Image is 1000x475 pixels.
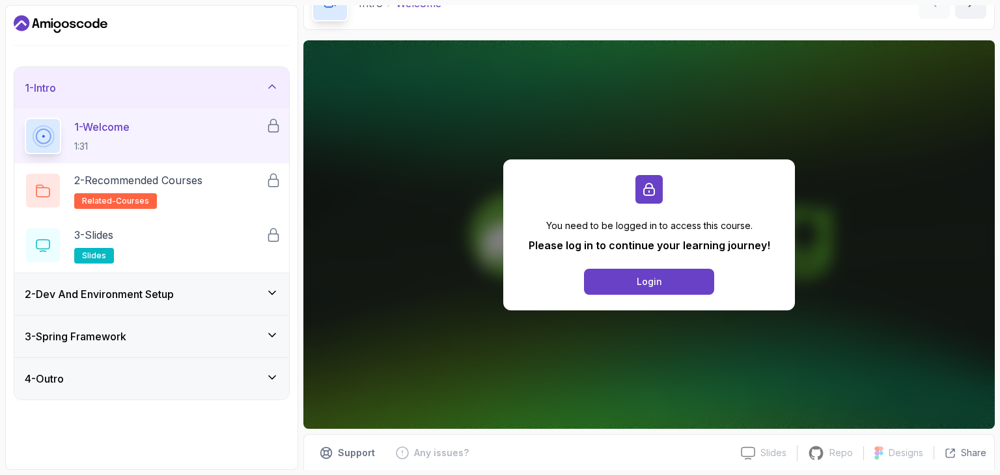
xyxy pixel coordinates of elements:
[14,67,289,109] button: 1-Intro
[529,219,770,232] p: You need to be logged in to access this course.
[25,227,279,264] button: 3-Slidesslides
[889,446,923,459] p: Designs
[82,196,149,206] span: related-courses
[14,316,289,357] button: 3-Spring Framework
[25,286,174,302] h3: 2 - Dev And Environment Setup
[82,251,106,261] span: slides
[637,275,662,288] div: Login
[74,119,130,135] p: 1 - Welcome
[584,269,714,295] button: Login
[414,446,469,459] p: Any issues?
[14,273,289,315] button: 2-Dev And Environment Setup
[829,446,853,459] p: Repo
[74,172,202,188] p: 2 - Recommended Courses
[14,14,107,34] a: Dashboard
[961,446,986,459] p: Share
[529,238,770,253] p: Please log in to continue your learning journey!
[25,371,64,387] h3: 4 - Outro
[25,80,56,96] h3: 1 - Intro
[74,227,113,243] p: 3 - Slides
[934,446,986,459] button: Share
[338,446,375,459] p: Support
[25,329,126,344] h3: 3 - Spring Framework
[74,140,130,153] p: 1:31
[25,172,279,209] button: 2-Recommended Coursesrelated-courses
[14,358,289,400] button: 4-Outro
[25,118,279,154] button: 1-Welcome1:31
[312,442,383,463] button: Support button
[760,446,786,459] p: Slides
